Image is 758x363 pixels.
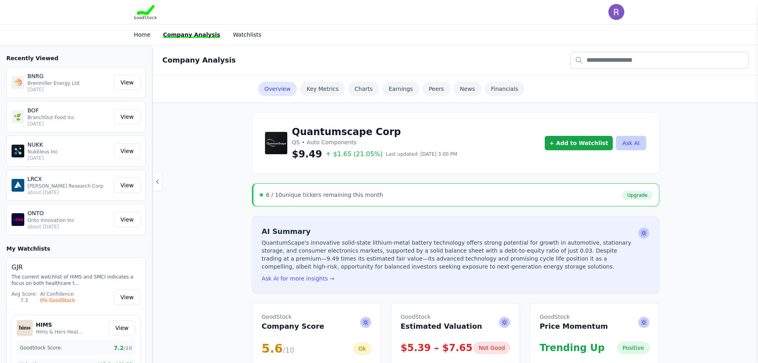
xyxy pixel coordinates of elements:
[114,109,140,124] a: View
[27,72,111,80] p: BNRG
[262,226,635,237] h2: AI Summary
[27,224,111,230] p: about [DATE]
[262,275,335,283] button: Ask AI for more insights →
[423,82,450,96] a: Peers
[262,313,324,332] h2: Company Score
[27,114,111,121] p: BranchOut Food Inc
[540,313,608,321] span: GoodStock
[134,31,150,38] a: Home
[114,178,140,193] a: View
[638,228,649,239] span: Ask AI
[36,329,84,335] p: Hims & Hers Health Inc
[540,313,608,332] h2: Price Momentum
[114,75,140,90] a: View
[12,145,24,157] img: NUKK
[12,179,24,192] img: LRCX
[27,141,111,149] p: NUKK
[12,274,140,286] p: The current watchlist of HIMS and SMCI indicates a focus on both healthcare t...
[266,191,383,199] div: unique tickers remaining this month
[114,344,132,352] span: 7.2
[12,110,24,123] img: BOF
[12,263,140,272] h4: GJR
[474,342,510,354] div: Not Good
[638,317,649,328] span: Ask AI
[292,148,322,161] span: $9.49
[616,136,646,150] button: Ask AI
[27,106,111,114] p: BOF
[401,313,482,321] span: GoodStock
[36,321,84,329] h5: HIMS
[292,138,458,146] p: QS • Auto Components
[27,183,111,189] p: [PERSON_NAME] Research Corp
[6,245,50,253] h3: My Watchlists
[325,149,382,159] span: $1.65 (21.05%)
[283,346,294,354] span: /10
[485,82,525,96] a: Financials
[27,149,111,155] p: Nukkleus Inc
[6,54,146,62] h3: Recently Viewed
[27,80,111,86] p: Brenmiller Energy Ltd
[12,297,37,304] div: 7.3
[540,341,605,354] div: Trending Up
[292,126,458,138] h1: Quantumscape Corp
[163,31,220,38] a: Company Analysis
[262,239,635,271] p: QuantumScape's innovative solid-state lithium-metal battery technology offers strong potential fo...
[114,212,140,227] a: View
[17,320,33,336] img: HIMS
[348,82,379,96] a: Charts
[114,290,140,305] a: View
[162,55,236,66] h2: Company Analysis
[353,343,371,355] div: Ok
[27,155,111,161] p: [DATE]
[27,121,111,127] p: [DATE]
[40,297,75,304] div: 0% GoodStock
[545,136,613,150] button: + Add to Watchlist
[124,345,132,351] span: /10
[27,86,111,93] p: [DATE]
[265,132,287,154] img: Quantumscape Corp Logo
[454,82,481,96] a: News
[12,76,24,89] img: BNRG
[114,143,140,159] a: View
[608,4,624,20] img: user photo
[27,217,111,224] p: Onto Innovation Inc
[134,5,157,19] img: Goodstock Logo
[12,213,24,226] img: ONTO
[401,341,473,354] div: $5.39 – $7.65
[233,31,261,38] a: Watchlists
[360,317,371,328] span: Ask AI
[12,291,37,297] div: Avg Score:
[622,191,652,200] a: Upgrade
[262,341,294,356] div: 5.6
[300,82,345,96] a: Key Metrics
[27,175,111,183] p: LRCX
[266,192,282,198] span: 6 / 10
[499,317,510,328] span: Ask AI
[382,82,419,96] a: Earnings
[40,291,75,297] div: AI Confidence:
[109,320,135,336] a: View
[386,151,457,157] span: Last updated: [DATE] 3:00 PM
[258,82,297,96] a: Overview
[618,342,649,354] div: Positive
[20,345,62,351] span: GoodStock Score:
[27,209,111,217] p: ONTO
[401,313,482,332] h2: Estimated Valuation
[27,189,111,196] p: about [DATE]
[262,313,324,321] span: GoodStock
